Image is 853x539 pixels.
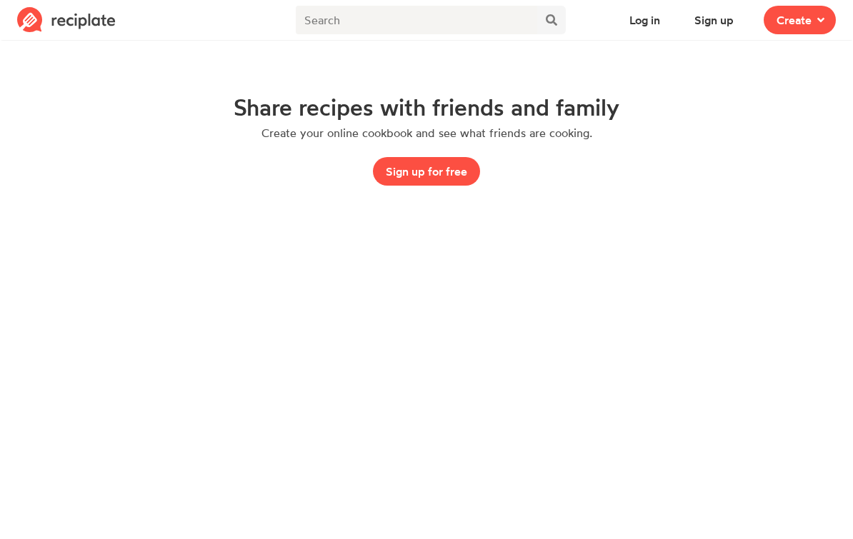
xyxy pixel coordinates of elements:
[764,6,836,34] button: Create
[234,94,619,120] h1: Share recipes with friends and family
[777,11,812,29] span: Create
[296,6,537,34] input: Search
[373,157,480,186] button: Sign up for free
[17,7,116,33] img: Reciplate
[682,6,747,34] button: Sign up
[261,126,592,140] p: Create your online cookbook and see what friends are cooking.
[617,6,673,34] button: Log in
